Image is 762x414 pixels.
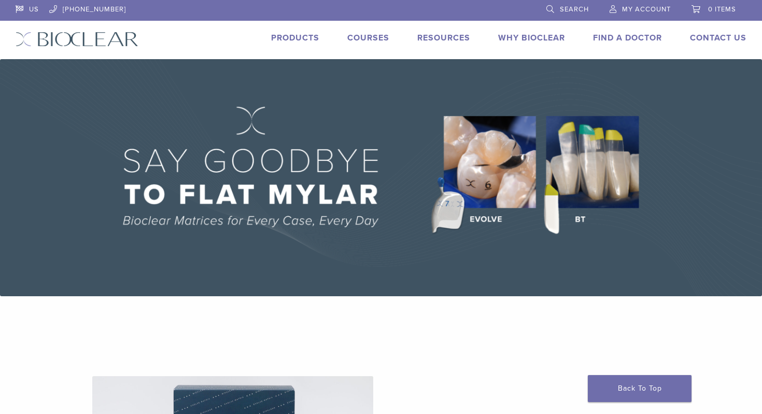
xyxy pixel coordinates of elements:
[560,5,589,13] span: Search
[622,5,671,13] span: My Account
[498,33,565,43] a: Why Bioclear
[347,33,389,43] a: Courses
[588,375,692,402] a: Back To Top
[708,5,736,13] span: 0 items
[690,33,746,43] a: Contact Us
[417,33,470,43] a: Resources
[16,32,138,47] img: Bioclear
[593,33,662,43] a: Find A Doctor
[271,33,319,43] a: Products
